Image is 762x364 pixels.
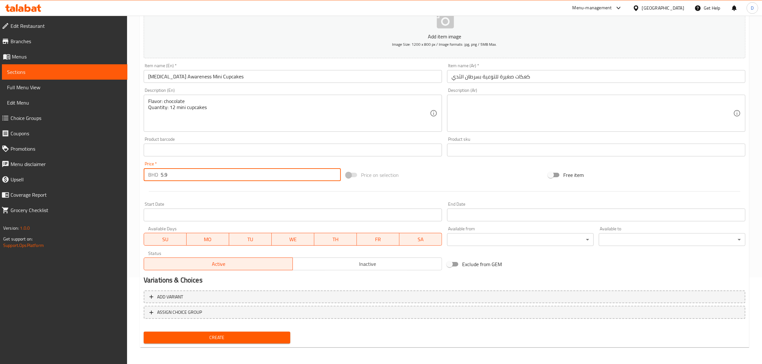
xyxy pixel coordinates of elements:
[144,290,745,304] button: Add variant
[11,114,122,122] span: Choice Groups
[3,235,33,243] span: Get support on:
[12,53,122,60] span: Menus
[11,37,122,45] span: Branches
[392,41,497,48] span: Image Size: 1200 x 800 px / Image formats: jpg, png / 5MB Max.
[2,64,127,80] a: Sections
[144,306,745,319] button: ASSIGN CHOICE GROUP
[11,176,122,183] span: Upsell
[359,235,397,244] span: FR
[642,4,684,12] div: [GEOGRAPHIC_DATA]
[148,171,158,178] p: BHD
[144,332,290,344] button: Create
[20,224,30,232] span: 1.0.0
[148,98,430,129] textarea: Flavor: chocolate Quantity: 12 mini cupcakes
[447,233,594,246] div: ​
[295,259,439,269] span: Inactive
[7,99,122,107] span: Edit Menu
[272,233,314,246] button: WE
[447,144,745,156] input: Please enter product sku
[314,233,357,246] button: TH
[7,83,122,91] span: Full Menu View
[144,257,293,270] button: Active
[563,171,584,179] span: Free item
[232,235,269,244] span: TU
[11,22,122,30] span: Edit Restaurant
[189,235,227,244] span: MO
[402,235,439,244] span: SA
[751,4,754,12] span: D
[293,257,442,270] button: Inactive
[3,224,19,232] span: Version:
[2,95,127,110] a: Edit Menu
[144,70,442,83] input: Enter name En
[187,233,229,246] button: MO
[154,33,735,40] p: Add item image
[161,168,341,181] input: Please enter price
[274,235,312,244] span: WE
[317,235,354,244] span: TH
[447,70,745,83] input: Enter name Ar
[357,233,399,246] button: FR
[11,145,122,153] span: Promotions
[144,233,187,246] button: SU
[3,241,44,249] a: Support.OpsPlatform
[399,233,442,246] button: SA
[573,4,612,12] div: Menu-management
[599,233,745,246] div: ​
[144,275,745,285] h2: Variations & Choices
[2,80,127,95] a: Full Menu View
[147,235,184,244] span: SU
[147,259,291,269] span: Active
[11,206,122,214] span: Grocery Checklist
[7,68,122,76] span: Sections
[11,160,122,168] span: Menu disclaimer
[149,334,285,342] span: Create
[144,144,442,156] input: Please enter product barcode
[361,171,399,179] span: Price on selection
[157,293,183,301] span: Add variant
[462,260,502,268] span: Exclude from GEM
[157,308,202,316] span: ASSIGN CHOICE GROUP
[11,191,122,199] span: Coverage Report
[11,130,122,137] span: Coupons
[229,233,272,246] button: TU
